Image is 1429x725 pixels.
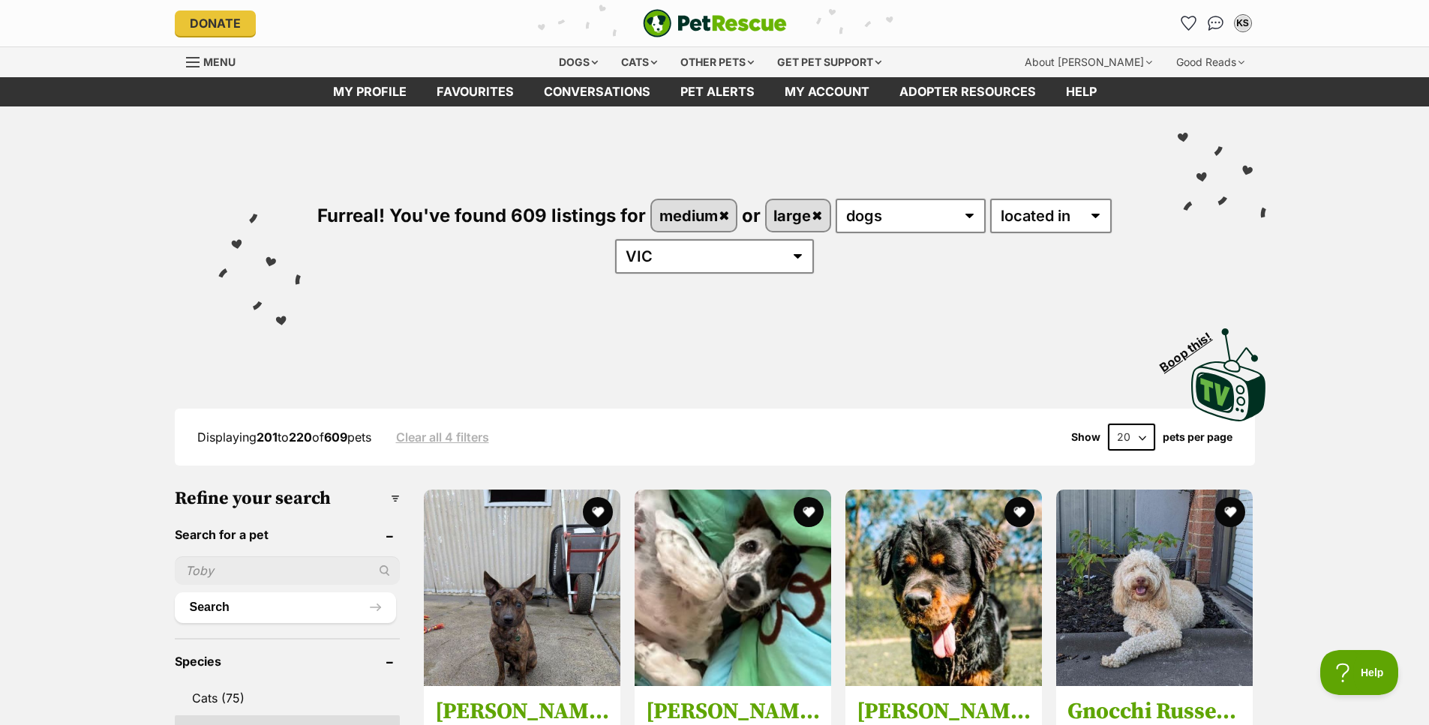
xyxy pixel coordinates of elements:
div: Get pet support [767,47,892,77]
a: Adopter resources [884,77,1051,106]
span: Show [1071,431,1100,443]
div: Good Reads [1166,47,1255,77]
a: Favourites [1177,11,1201,35]
div: KS [1235,16,1250,31]
a: Boop this! [1191,315,1266,424]
span: Furreal! You've found 609 listings for [317,205,646,226]
strong: 201 [257,430,278,445]
a: My profile [318,77,422,106]
a: Conversations [1204,11,1228,35]
a: Clear all 4 filters [396,430,489,444]
img: PetRescue TV logo [1191,328,1266,421]
img: Dizzy Babbington - Whippet Dog [635,490,831,686]
button: favourite [1004,497,1034,527]
button: My account [1231,11,1255,35]
img: Gnocchi Russelton - Poodle x Golden Retriever Dog [1056,490,1253,686]
h3: Refine your search [175,488,400,509]
button: Search [175,592,396,622]
div: About [PERSON_NAME] [1014,47,1163,77]
header: Search for a pet [175,528,400,541]
div: Other pets [670,47,764,77]
strong: 609 [324,430,347,445]
img: Horace Silvanus - Staffordshire Bull Terrier Dog [424,490,620,686]
label: pets per page [1163,431,1232,443]
iframe: Help Scout Beacon - Open [1320,650,1399,695]
button: favourite [583,497,613,527]
div: Dogs [548,47,608,77]
a: large [767,200,830,231]
img: Kozy Falko - Rottweiler Dog [845,490,1042,686]
ul: Account quick links [1177,11,1255,35]
a: conversations [529,77,665,106]
button: favourite [1216,497,1246,527]
span: or [742,205,761,226]
button: favourite [794,497,824,527]
a: Menu [186,47,246,74]
input: Toby [175,556,400,585]
a: My account [770,77,884,106]
a: Favourites [422,77,529,106]
span: Menu [203,55,236,68]
a: Help [1051,77,1112,106]
img: logo-e224e6f780fb5917bec1dbf3a21bbac754714ae5b6737aabdf751b685950b380.svg [643,9,787,37]
a: Donate [175,10,256,36]
img: chat-41dd97257d64d25036548639549fe6c8038ab92f7586957e7f3b1b290dea8141.svg [1208,16,1223,31]
a: Pet alerts [665,77,770,106]
div: Cats [611,47,668,77]
strong: 220 [289,430,312,445]
a: medium [652,200,736,231]
a: PetRescue [643,9,787,37]
span: Boop this! [1157,320,1226,374]
a: Cats (75) [175,682,400,714]
header: Species [175,655,400,668]
span: Displaying to of pets [197,430,371,445]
